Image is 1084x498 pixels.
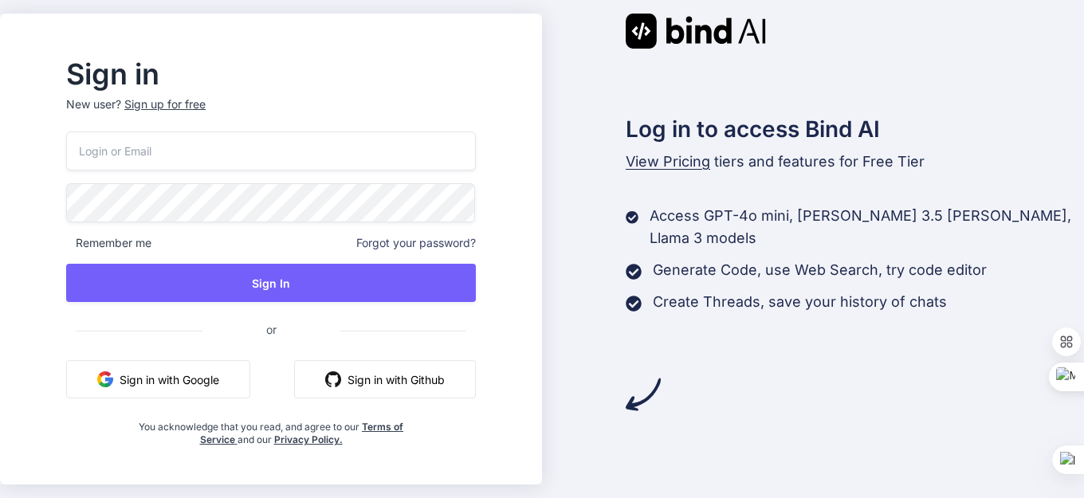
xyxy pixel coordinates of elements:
[650,205,1084,249] p: Access GPT-4o mini, [PERSON_NAME] 3.5 [PERSON_NAME], Llama 3 models
[66,131,476,171] input: Login or Email
[202,310,340,349] span: or
[653,259,987,281] p: Generate Code, use Web Search, try code editor
[66,264,476,302] button: Sign In
[626,14,766,49] img: Bind AI logo
[66,360,250,398] button: Sign in with Google
[356,235,476,251] span: Forgot your password?
[274,433,343,445] a: Privacy Policy.
[66,61,476,87] h2: Sign in
[294,360,476,398] button: Sign in with Github
[626,151,1084,173] p: tiers and features for Free Tier
[200,421,404,445] a: Terms of Service
[135,411,408,446] div: You acknowledge that you read, and agree to our and our
[124,96,206,112] div: Sign up for free
[626,377,661,412] img: arrow
[325,371,341,387] img: github
[66,96,476,131] p: New user?
[66,235,151,251] span: Remember me
[626,112,1084,146] h2: Log in to access Bind AI
[626,153,710,170] span: View Pricing
[97,371,113,387] img: google
[653,291,947,313] p: Create Threads, save your history of chats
